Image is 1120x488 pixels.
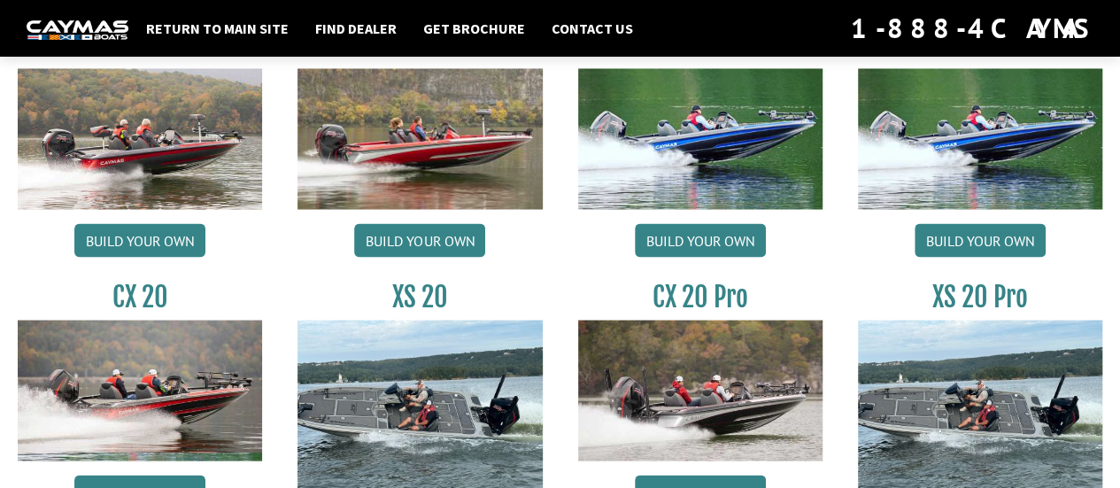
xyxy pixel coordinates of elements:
[137,17,297,40] a: Return to main site
[18,68,262,209] img: CX-18S_thumbnail.jpg
[297,280,542,313] h3: XS 20
[297,68,542,209] img: CX-18SS_thumbnail.jpg
[858,280,1102,313] h3: XS 20 Pro
[27,20,128,39] img: white-logo-c9c8dbefe5ff5ceceb0f0178aa75bf4bb51f6bca0971e226c86eb53dfe498488.png
[851,9,1093,48] div: 1-888-4CAYMAS
[578,320,823,461] img: CX-20Pro_thumbnail.jpg
[915,223,1046,257] a: Build your own
[635,223,766,257] a: Build your own
[18,280,262,313] h3: CX 20
[74,223,205,257] a: Build your own
[306,17,406,40] a: Find Dealer
[858,68,1102,209] img: CX19_thumbnail.jpg
[354,223,485,257] a: Build your own
[578,68,823,209] img: CX19_thumbnail.jpg
[414,17,534,40] a: Get Brochure
[543,17,642,40] a: Contact Us
[18,320,262,461] img: CX-20_thumbnail.jpg
[578,280,823,313] h3: CX 20 Pro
